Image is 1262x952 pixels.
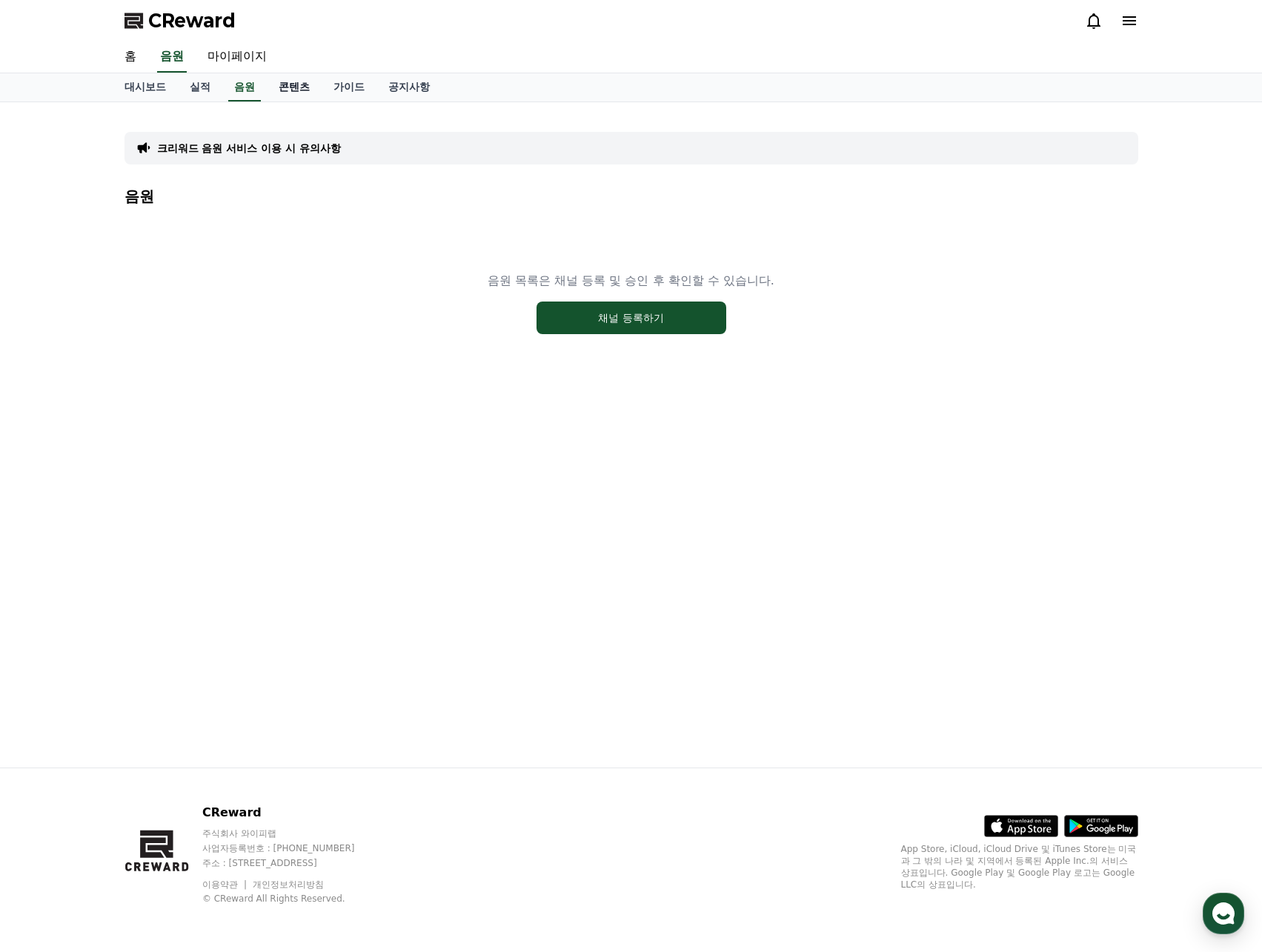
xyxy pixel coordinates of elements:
[157,141,341,156] a: 크리워드 음원 서비스 이용 시 유의사항
[196,41,279,73] a: 마이페이지
[136,493,153,505] span: 대화
[124,9,236,33] a: CReward
[124,188,1138,204] h4: 음원
[4,470,98,507] a: 홈
[47,492,56,504] span: 홈
[253,879,324,890] a: 개인정보처리방침
[202,804,383,822] p: CReward
[178,73,222,101] a: 실적
[322,73,376,101] a: 가이드
[148,9,236,33] span: CReward
[901,843,1138,891] p: App Store, iCloud, iCloud Drive 및 iTunes Store는 미국과 그 밖의 나라 및 지역에서 등록된 Apple Inc.의 서비스 상표입니다. Goo...
[202,828,383,839] p: 주식회사 와이피랩
[202,879,249,890] a: 이용약관
[202,893,383,905] p: © CReward All Rights Reserved.
[228,73,261,101] a: 음원
[98,470,191,507] a: 대화
[537,302,726,334] button: 채널 등록하기
[376,73,442,101] a: 공지사항
[267,73,322,101] a: 콘텐츠
[202,857,383,869] p: 주소 : [STREET_ADDRESS]
[113,41,148,73] a: 홈
[191,470,285,507] a: 설정
[488,272,774,290] p: 음원 목록은 채널 등록 및 승인 후 확인할 수 있습니다.
[202,842,383,854] p: 사업자등록번호 : [PHONE_NUMBER]
[157,41,187,73] a: 음원
[113,73,178,101] a: 대시보드
[229,492,247,504] span: 설정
